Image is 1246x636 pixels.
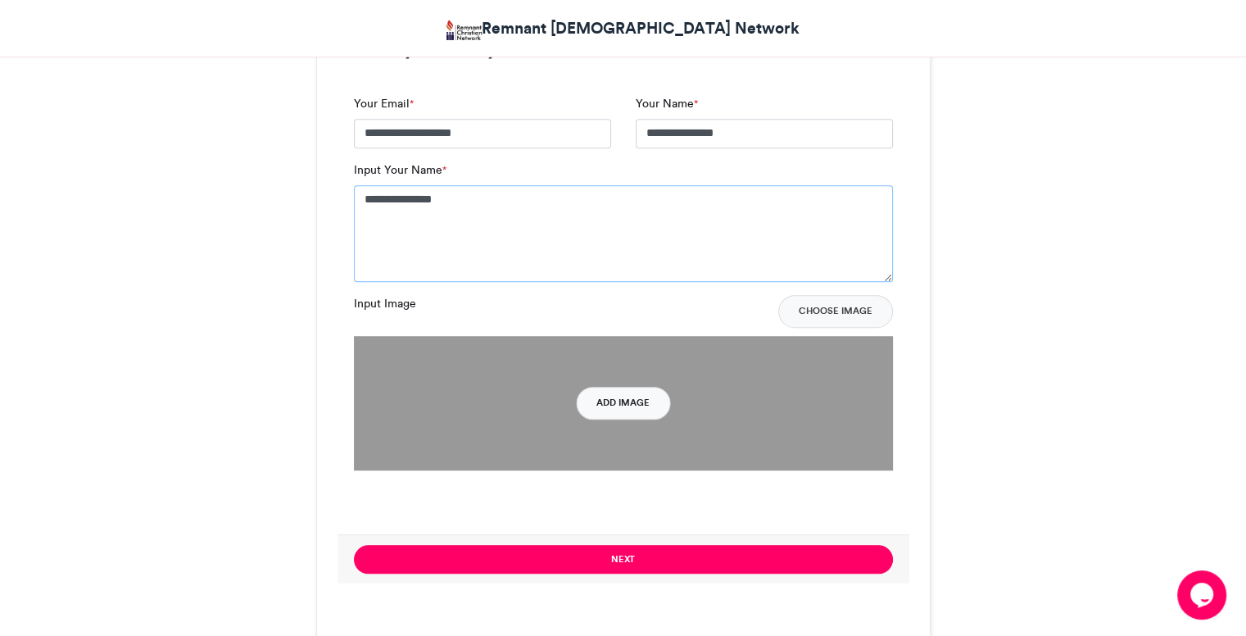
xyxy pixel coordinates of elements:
[576,387,670,420] button: Add Image
[446,16,800,40] a: Remnant [DEMOGRAPHIC_DATA] Network
[446,20,482,40] img: Remnant Christian Network
[338,39,909,58] h3: Create your entry below
[1177,570,1230,620] iframe: chat widget
[354,545,893,574] button: Next
[354,95,414,112] label: Your Email
[354,161,446,179] label: Input Your Name
[636,95,698,112] label: Your Name
[354,295,416,312] label: Input Image
[778,295,893,328] button: Choose Image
